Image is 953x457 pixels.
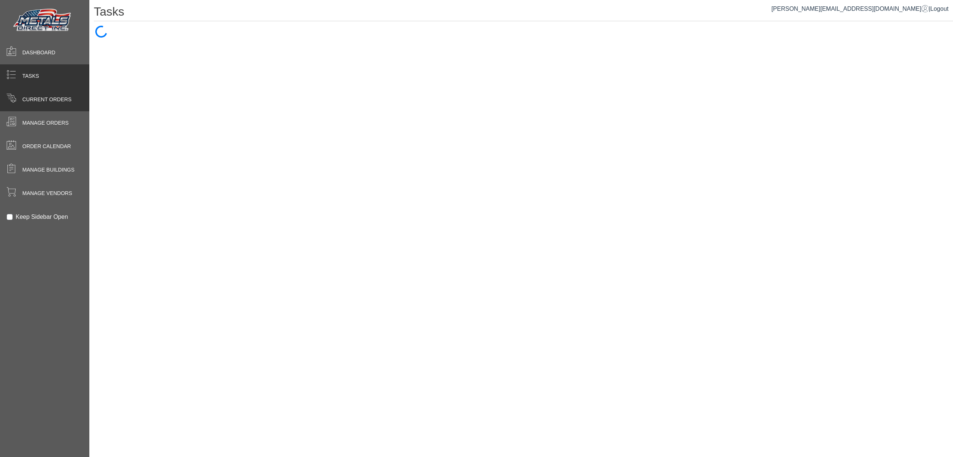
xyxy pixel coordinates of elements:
[22,72,39,80] span: Tasks
[94,4,953,21] h1: Tasks
[22,119,68,127] span: Manage Orders
[771,6,929,12] a: [PERSON_NAME][EMAIL_ADDRESS][DOMAIN_NAME]
[22,49,55,57] span: Dashboard
[16,212,68,221] label: Keep Sidebar Open
[22,143,71,150] span: Order Calendar
[930,6,949,12] span: Logout
[11,7,74,34] img: Metals Direct Inc Logo
[22,96,71,103] span: Current Orders
[771,4,949,13] div: |
[22,189,72,197] span: Manage Vendors
[22,166,74,174] span: Manage Buildings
